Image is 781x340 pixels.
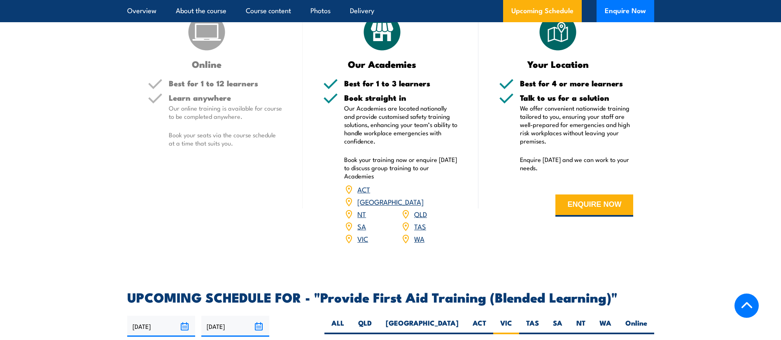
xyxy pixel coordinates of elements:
[351,318,379,334] label: QLD
[344,94,458,102] h5: Book straight in
[493,318,519,334] label: VIC
[169,104,282,120] p: Our online training is available for course to be completed anywhere.
[201,316,269,337] input: To date
[618,318,654,334] label: Online
[520,155,634,172] p: Enquire [DATE] and we can work to your needs.
[344,79,458,87] h5: Best for 1 to 3 learners
[357,184,370,194] a: ACT
[127,291,654,303] h2: UPCOMING SCHEDULE FOR - "Provide First Aid Training (Blended Learning)"
[520,104,634,145] p: We offer convenient nationwide training tailored to you, ensuring your staff are well-prepared fo...
[127,316,195,337] input: From date
[148,59,266,69] h3: Online
[169,131,282,147] p: Book your seats via the course schedule at a time that suits you.
[414,209,427,219] a: QLD
[344,155,458,180] p: Book your training now or enquire [DATE] to discuss group training to our Academies
[323,59,441,69] h3: Our Academies
[569,318,592,334] label: NT
[592,318,618,334] label: WA
[169,79,282,87] h5: Best for 1 to 12 learners
[357,221,366,231] a: SA
[466,318,493,334] label: ACT
[520,79,634,87] h5: Best for 4 or more learners
[414,221,426,231] a: TAS
[555,194,633,217] button: ENQUIRE NOW
[344,104,458,145] p: Our Academies are located nationally and provide customised safety training solutions, enhancing ...
[520,94,634,102] h5: Talk to us for a solution
[357,209,366,219] a: NT
[357,234,368,243] a: VIC
[169,94,282,102] h5: Learn anywhere
[379,318,466,334] label: [GEOGRAPHIC_DATA]
[546,318,569,334] label: SA
[324,318,351,334] label: ALL
[499,59,617,69] h3: Your Location
[414,234,424,243] a: WA
[519,318,546,334] label: TAS
[357,197,424,206] a: [GEOGRAPHIC_DATA]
